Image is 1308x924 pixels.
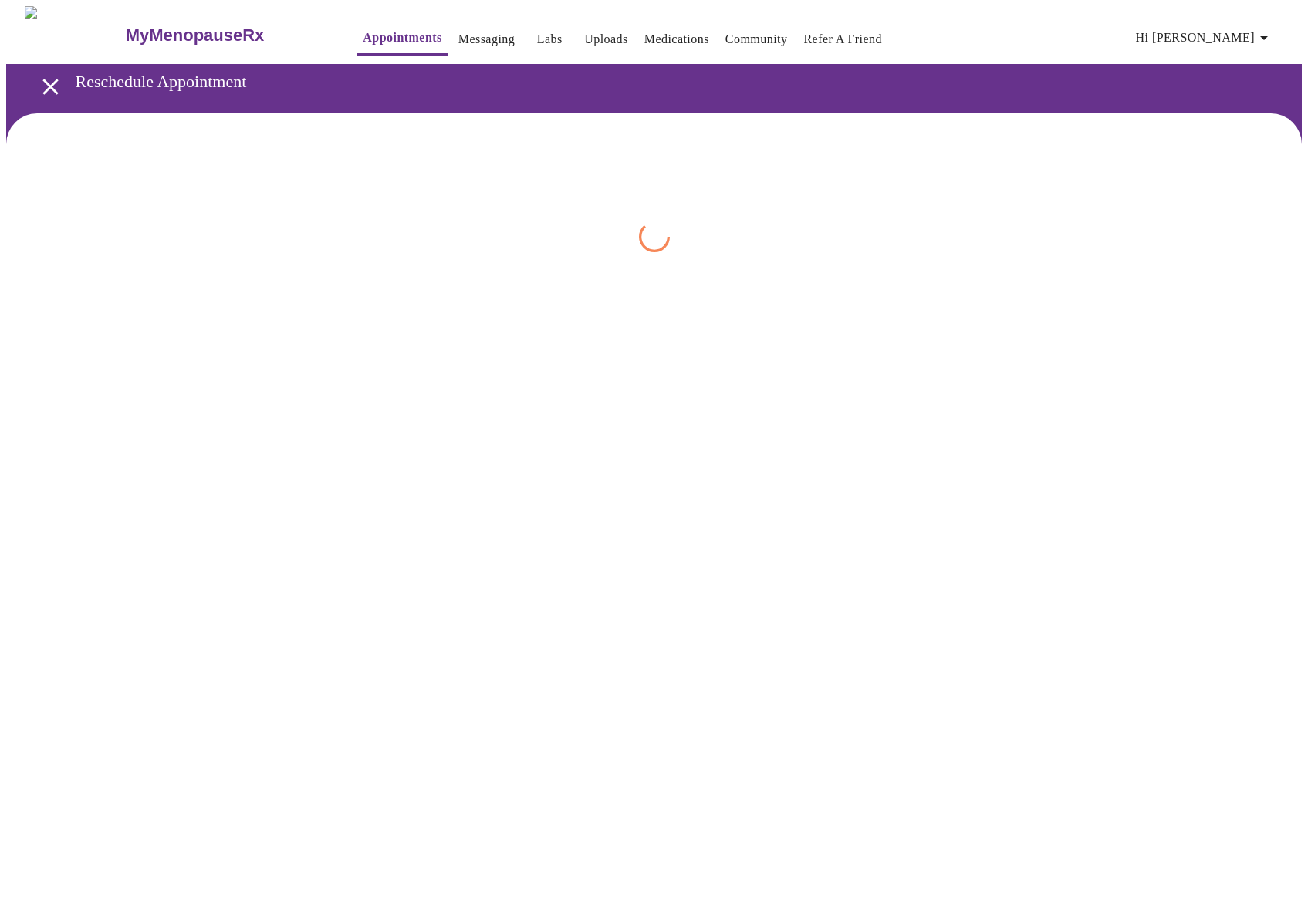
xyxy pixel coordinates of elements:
[584,29,628,50] a: Uploads
[357,22,448,56] button: Appointments
[1130,22,1279,53] button: Hi [PERSON_NAME]
[363,27,441,49] a: Appointments
[803,29,882,50] a: Refer a Friend
[76,72,1222,92] h3: Reschedule Appointment
[644,29,709,50] a: Medications
[126,25,265,46] h3: MyMenopauseRx
[452,24,521,55] button: Messaging
[725,29,788,50] a: Community
[578,24,634,55] button: Uploads
[123,8,326,62] a: MyMenopauseRx
[458,29,515,50] a: Messaging
[1136,27,1273,49] span: Hi [PERSON_NAME]
[525,24,574,55] button: Labs
[797,24,888,55] button: Refer a Friend
[28,64,73,110] button: open drawer
[719,24,794,55] button: Community
[638,24,715,55] button: Medications
[537,29,563,50] a: Labs
[25,6,123,64] img: MyMenopauseRx Logo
